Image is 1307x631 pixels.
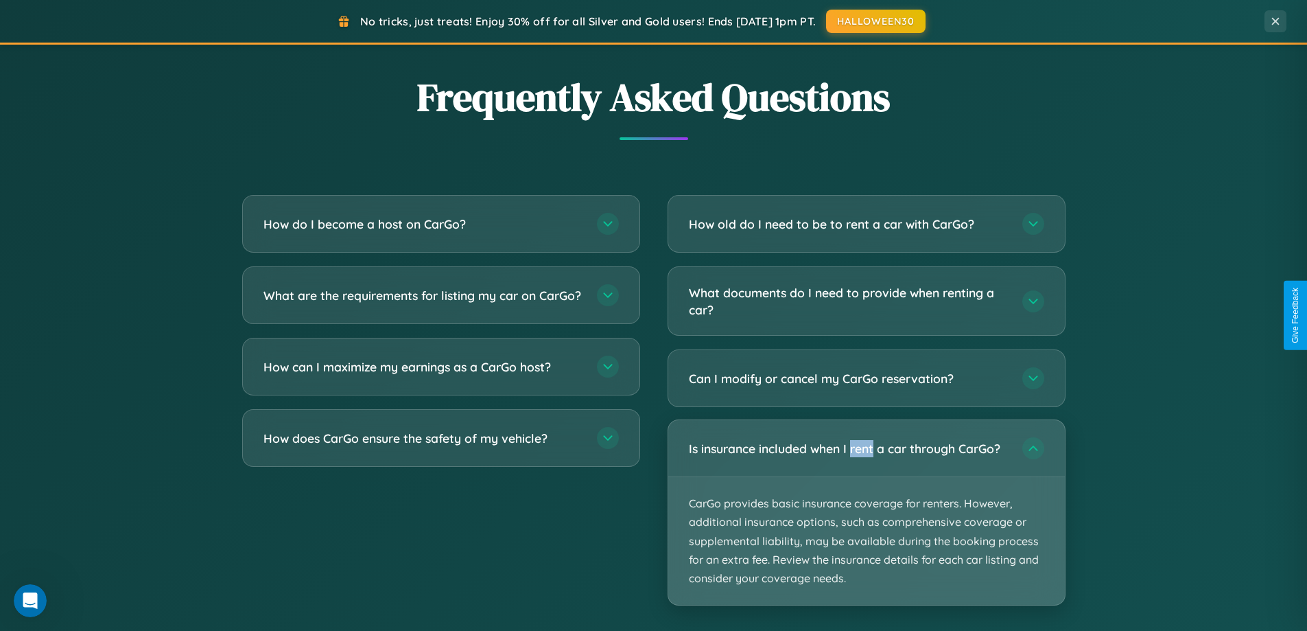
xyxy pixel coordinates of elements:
p: CarGo provides basic insurance coverage for renters. However, additional insurance options, such ... [668,477,1065,605]
h3: How old do I need to be to rent a car with CarGo? [689,216,1009,233]
h3: How can I maximize my earnings as a CarGo host? [263,358,583,376]
h3: How do I become a host on CarGo? [263,216,583,233]
span: No tricks, just treats! Enjoy 30% off for all Silver and Gold users! Ends [DATE] 1pm PT. [360,14,816,28]
iframe: Intercom live chat [14,584,47,617]
h3: Can I modify or cancel my CarGo reservation? [689,370,1009,387]
h3: Is insurance included when I rent a car through CarGo? [689,440,1009,457]
h2: Frequently Asked Questions [242,71,1065,124]
button: HALLOWEEN30 [826,10,926,33]
h3: What are the requirements for listing my car on CarGo? [263,287,583,304]
h3: How does CarGo ensure the safety of my vehicle? [263,430,583,447]
div: Give Feedback [1291,288,1300,343]
h3: What documents do I need to provide when renting a car? [689,284,1009,318]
